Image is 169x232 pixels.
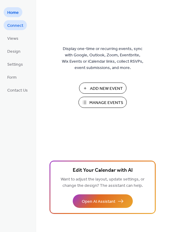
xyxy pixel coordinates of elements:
span: Display one-time or recurring events, sync with Google, Outlook, Zoom, Eventbrite, Wix Events or ... [62,46,143,71]
a: Connect [4,20,27,30]
a: Contact Us [4,85,31,95]
a: Views [4,33,22,43]
span: Edit Your Calendar with AI [73,166,133,175]
span: Want to adjust the layout, update settings, or change the design? The assistant can help. [61,175,145,190]
a: Home [4,7,22,17]
a: Design [4,46,24,56]
span: Settings [7,61,23,68]
span: Design [7,49,21,55]
span: Connect [7,23,23,29]
a: Settings [4,59,27,69]
button: Manage Events [78,97,127,108]
span: Manage Events [89,100,123,106]
button: Open AI Assistant [73,194,133,208]
span: Contact Us [7,87,28,94]
span: Open AI Assistant [82,199,115,205]
span: Add New Event [90,86,123,92]
button: Add New Event [79,83,126,94]
span: Views [7,36,18,42]
a: Form [4,72,20,82]
span: Home [7,10,19,16]
span: Form [7,74,17,81]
